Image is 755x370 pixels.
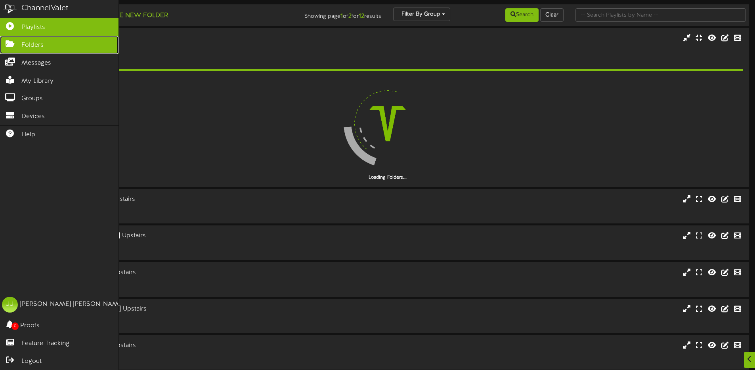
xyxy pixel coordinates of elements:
span: My Library [21,77,54,86]
strong: 12 [359,13,364,20]
span: Help [21,130,35,139]
div: # 10139 [32,247,321,254]
div: Showing page of for results [266,8,387,21]
span: Feature Tracking [21,339,69,348]
input: -- Search Playlists by Name -- [575,8,746,22]
div: ChannelValet [21,3,69,14]
span: Folders [21,41,44,50]
strong: 1 [340,13,343,20]
div: # 10133 [32,211,321,217]
span: Messages [21,59,51,68]
div: Landscape ( 16:9 ) [32,277,321,284]
div: [PERSON_NAME] [PERSON_NAME] [20,300,124,309]
div: Landscape ( 16:9 ) [32,204,321,211]
button: Clear [540,8,564,22]
button: Filter By Group [393,8,450,21]
div: Landscape ( 16:9 ) [32,350,321,357]
div: Q2 1 [GEOGRAPHIC_DATA] Upstairs [32,231,321,240]
div: Q2 2 [GEOGRAPHIC_DATA] Upstairs [32,305,321,314]
img: loading-spinner-4.png [337,73,438,174]
button: Create New Folder [92,11,170,21]
div: JJ [2,297,18,313]
div: Q2 3 [PERSON_NAME] Upstairs [32,341,321,350]
span: Proofs [20,321,40,330]
span: Groups [21,94,43,103]
strong: 2 [348,13,352,20]
div: Q1 Lobby [32,34,321,43]
div: # 10134 [32,357,321,364]
div: Landscape ( 16:9 ) [32,240,321,247]
div: Q2 2 [PERSON_NAME] Upstairs [32,268,321,277]
div: # 10143 [32,320,321,327]
span: Devices [21,112,45,121]
div: Q2 1 [PERSON_NAME] Upstairs [32,195,321,204]
div: Landscape ( 16:9 ) [32,43,321,50]
button: Search [505,8,539,22]
span: Playlists [21,23,45,32]
span: 0 [11,322,19,330]
strong: Loading Folders... [369,175,407,180]
span: Logout [21,357,42,366]
div: # 10144 [32,50,321,56]
div: Landscape ( 16:9 ) [32,313,321,320]
div: # 10135 [32,284,321,291]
